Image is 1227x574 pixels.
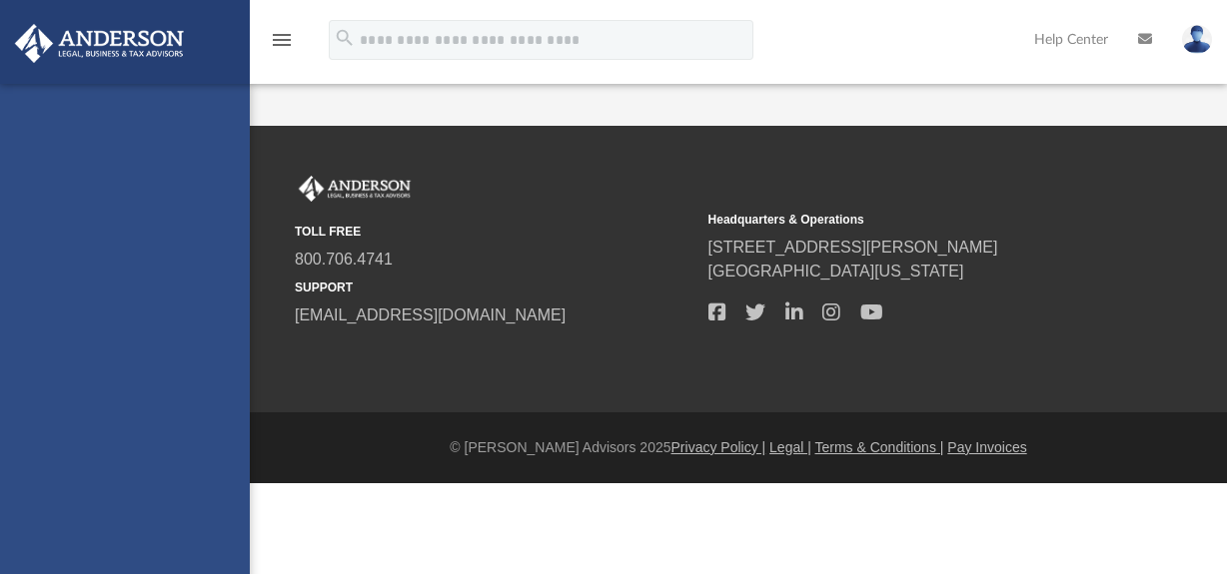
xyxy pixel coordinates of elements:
img: Anderson Advisors Platinum Portal [295,176,415,202]
a: [EMAIL_ADDRESS][DOMAIN_NAME] [295,306,566,323]
a: Pay Invoices [947,439,1026,455]
a: Legal | [769,439,811,455]
small: TOLL FREE [295,223,694,241]
small: SUPPORT [295,279,694,296]
small: Headquarters & Operations [708,211,1108,229]
a: menu [270,38,294,52]
a: Terms & Conditions | [815,439,944,455]
img: Anderson Advisors Platinum Portal [9,24,190,63]
i: search [334,27,356,49]
img: User Pic [1182,25,1212,54]
a: 800.706.4741 [295,251,393,268]
a: Privacy Policy | [671,439,766,455]
div: © [PERSON_NAME] Advisors 2025 [250,437,1227,458]
a: [STREET_ADDRESS][PERSON_NAME] [708,239,998,256]
a: [GEOGRAPHIC_DATA][US_STATE] [708,263,964,280]
i: menu [270,28,294,52]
